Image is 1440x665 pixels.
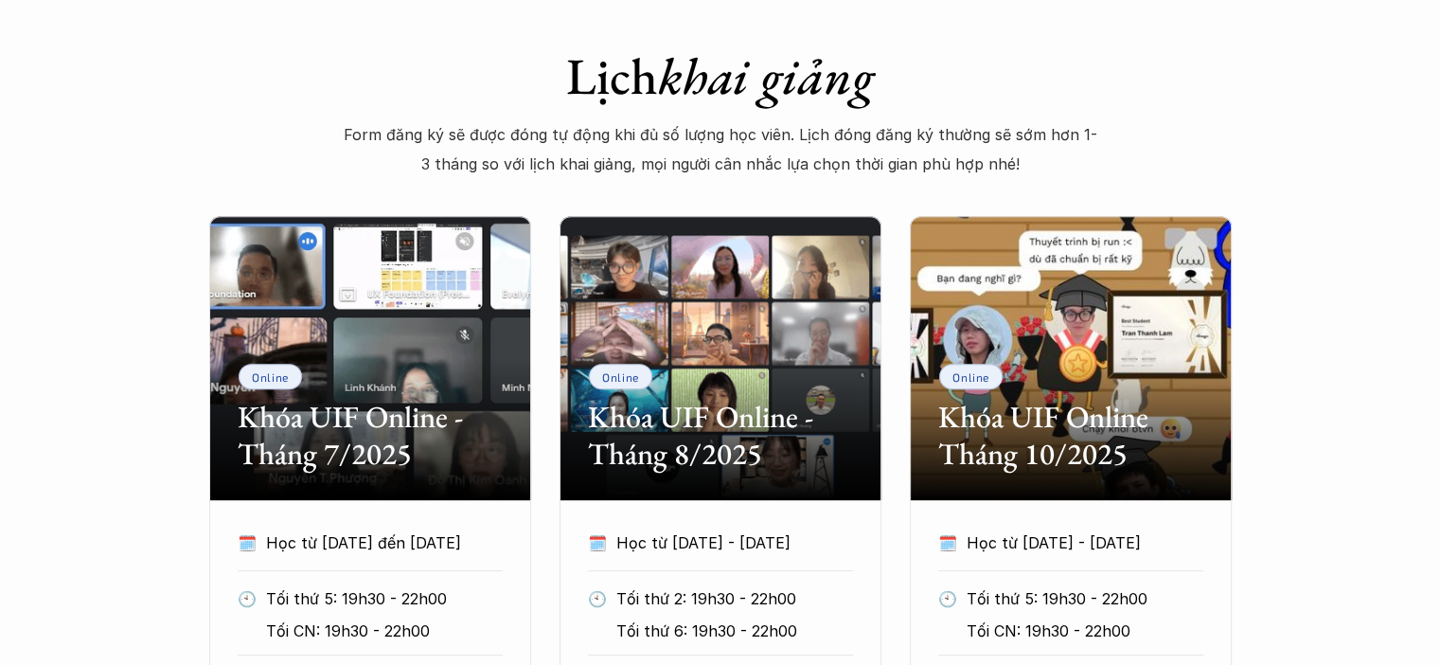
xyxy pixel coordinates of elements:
[238,529,257,557] p: 🗓️
[588,399,853,472] h2: Khóa UIF Online - Tháng 8/2025
[938,399,1203,472] h2: Khóa UIF Online Tháng 10/2025
[266,617,530,645] p: Tối CN: 19h30 - 22h00
[266,584,530,613] p: Tối thứ 5: 19h30 - 22h00
[588,529,607,557] p: 🗓️
[967,584,1231,613] p: Tối thứ 5: 19h30 - 22h00
[616,584,880,613] p: Tối thứ 2: 19h30 - 22h00
[952,370,989,384] p: Online
[342,45,1099,107] h1: Lịch
[616,617,880,645] p: Tối thứ 6: 19h30 - 22h00
[238,584,257,613] p: 🕙
[616,529,853,557] p: Học từ [DATE] - [DATE]
[238,399,503,472] h2: Khóa UIF Online - Tháng 7/2025
[938,529,957,557] p: 🗓️
[658,43,874,109] em: khai giảng
[266,529,503,557] p: Học từ [DATE] đến [DATE]
[342,120,1099,178] p: Form đăng ký sẽ được đóng tự động khi đủ số lượng học viên. Lịch đóng đăng ký thường sẽ sớm hơn 1...
[588,584,607,613] p: 🕙
[967,617,1231,645] p: Tối CN: 19h30 - 22h00
[252,370,289,384] p: Online
[938,584,957,613] p: 🕙
[967,529,1203,557] p: Học từ [DATE] - [DATE]
[602,370,639,384] p: Online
